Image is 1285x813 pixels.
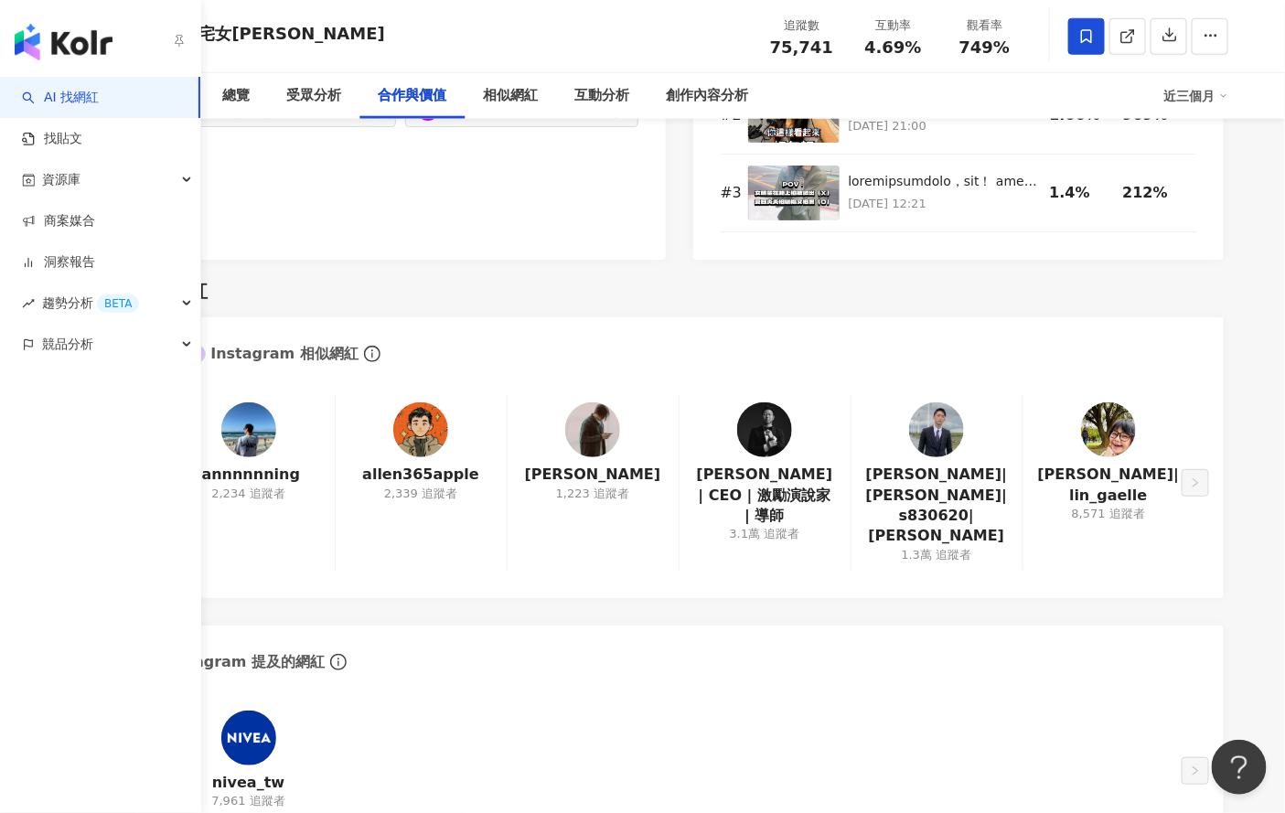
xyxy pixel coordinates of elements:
[393,402,448,465] a: KOL Avatar
[556,486,629,502] div: 1,223 追蹤者
[22,253,95,272] a: 洞察報告
[575,85,630,107] div: 互動分析
[1081,402,1136,465] a: KOL Avatar
[909,402,964,457] img: KOL Avatar
[525,465,661,485] a: [PERSON_NAME]
[197,465,300,485] a: iannnnnning
[384,486,457,502] div: 2,339 追蹤者
[22,297,35,310] span: rise
[287,85,342,107] div: 受眾分析
[721,183,739,203] div: # 3
[135,278,209,304] div: 相似網紅
[748,166,840,220] img: 沒完沒了的夏天各位過得還好嗎，我不好！ 平日要上菜市假日要遛孩子，這天已經熱到一出門全身濕，根本穿不住防曬衣了，防曬我只能顧好臉，事到如今我臉是白雪公主身體是愛探險的Dora，肩膀上還有明顯色差...
[22,212,95,230] a: 商案媒合
[42,159,80,200] span: 資源庫
[379,85,447,107] div: 合作與價值
[1164,81,1228,111] div: 近三個月
[849,173,1041,191] div: loremipsumdolo，sit！ ametconsecte，adipiscingel，seddoeius，temporin，utlaboreetdoloremaGnaa，enimadmin...
[163,652,326,672] div: Instagram 提及的網紅
[1038,465,1180,506] a: [PERSON_NAME]|lin_gaelle
[1182,757,1209,785] button: right
[866,465,1008,547] a: [PERSON_NAME]|[PERSON_NAME]|s830620|[PERSON_NAME]
[97,294,139,313] div: BETA
[15,24,112,60] img: logo
[327,651,349,673] span: info-circle
[730,526,800,542] div: 3.1萬 追蹤者
[22,89,99,107] a: searchAI 找網紅
[849,116,1041,136] p: [DATE] 21:00
[1182,469,1209,497] button: right
[737,402,792,465] a: KOL Avatar
[864,38,921,57] span: 4.69%
[393,402,448,457] img: KOL Avatar
[223,85,251,107] div: 總覽
[859,16,928,35] div: 互動率
[694,465,836,526] a: [PERSON_NAME] | CEO | 激勵演說家 | 導師
[212,773,284,793] a: nivea_tw
[163,344,359,364] div: Instagram 相似網紅
[737,402,792,457] img: KOL Avatar
[1123,183,1187,203] div: 212%
[199,22,385,45] div: 宅女[PERSON_NAME]
[211,793,284,809] div: 7,961 追蹤者
[770,37,833,57] span: 75,741
[221,711,276,765] img: KOL Avatar
[667,85,749,107] div: 創作內容分析
[221,402,276,457] img: KOL Avatar
[950,16,1020,35] div: 觀看率
[959,38,1011,57] span: 749%
[361,343,383,365] span: info-circle
[909,402,964,465] a: KOL Avatar
[902,547,972,563] div: 1.3萬 追蹤者
[22,130,82,148] a: 找貼文
[42,283,139,324] span: 趨勢分析
[221,402,276,465] a: KOL Avatar
[211,486,284,502] div: 2,234 追蹤者
[767,16,837,35] div: 追蹤數
[565,402,620,457] img: KOL Avatar
[849,194,1041,214] p: [DATE] 12:21
[1072,506,1145,522] div: 8,571 追蹤者
[1050,183,1114,203] div: 1.4%
[1081,402,1136,457] img: KOL Avatar
[362,465,478,485] a: allen365apple
[42,324,93,365] span: 競品分析
[484,85,539,107] div: 相似網紅
[565,402,620,465] a: KOL Avatar
[1212,740,1267,795] iframe: Help Scout Beacon - Open
[221,711,276,773] a: KOL Avatar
